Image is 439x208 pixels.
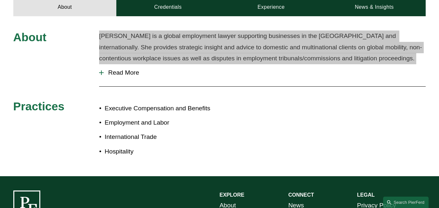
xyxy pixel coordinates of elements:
[288,192,314,198] strong: CONNECT
[105,146,219,157] p: Hospitality
[383,197,429,208] a: Search this site
[105,103,219,114] p: Executive Compensation and Benefits
[13,100,65,113] span: Practices
[220,192,244,198] strong: EXPLORE
[104,69,426,76] span: Read More
[105,131,219,143] p: International Trade
[99,64,426,81] button: Read More
[13,31,46,44] span: About
[99,31,426,64] p: [PERSON_NAME] is a global employment lawyer supporting businesses in the [GEOGRAPHIC_DATA] and in...
[105,117,219,128] p: Employment and Labor
[357,192,375,198] strong: LEGAL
